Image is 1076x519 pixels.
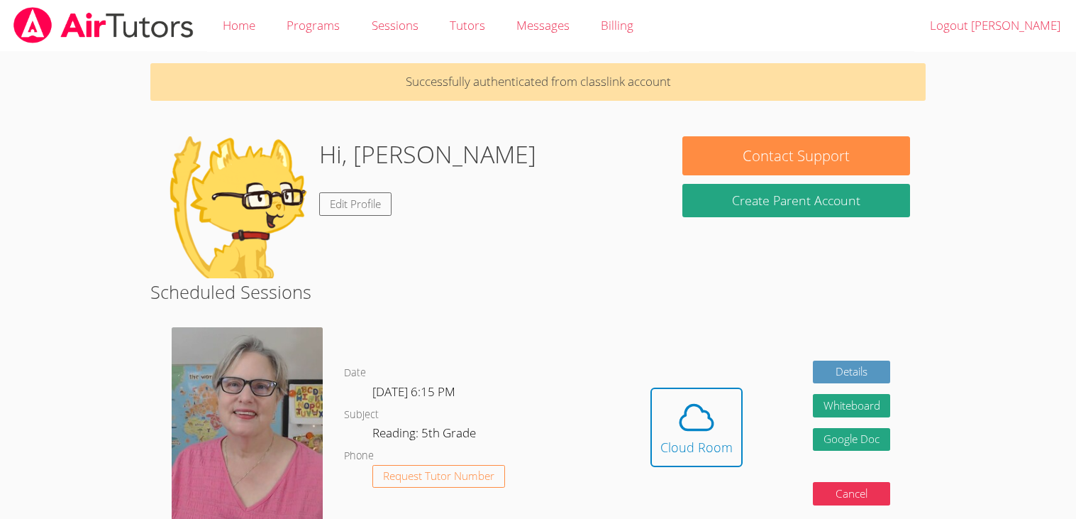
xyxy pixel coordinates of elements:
a: Google Doc [813,428,891,452]
button: Cloud Room [650,388,743,467]
dt: Date [344,364,366,382]
button: Cancel [813,482,891,506]
div: Cloud Room [660,437,733,457]
button: Request Tutor Number [372,465,505,488]
span: Request Tutor Number [383,471,494,481]
dt: Phone [344,447,374,465]
p: Successfully authenticated from classlink account [150,63,925,101]
dt: Subject [344,406,379,424]
img: default.png [166,136,308,278]
h1: Hi, [PERSON_NAME] [319,136,536,173]
button: Whiteboard [813,394,891,417]
h2: Scheduled Sessions [150,278,925,305]
a: Details [813,361,891,384]
button: Create Parent Account [682,184,909,217]
button: Contact Support [682,136,909,175]
a: Edit Profile [319,192,392,216]
dd: Reading: 5th Grade [372,423,479,447]
img: airtutors_banner-c4298cdbf04f3fff15de1276eac7730deb9818008684d7c2e4769d2f7ddbe033.png [12,7,195,43]
span: Messages [516,17,570,33]
span: [DATE] 6:15 PM [372,383,455,400]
